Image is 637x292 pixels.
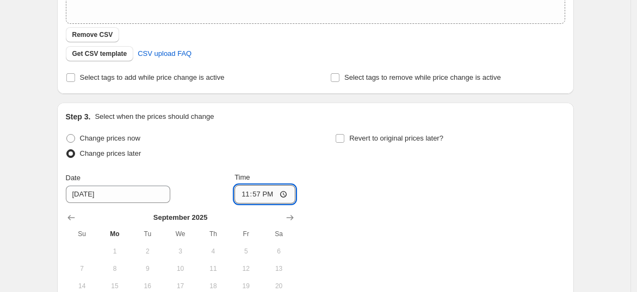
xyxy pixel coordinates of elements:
span: Revert to original prices later? [349,134,443,142]
span: 19 [234,282,258,290]
span: 8 [103,264,127,273]
button: Show next month, October 2025 [282,210,298,225]
button: Sunday September 7 2025 [66,260,98,277]
button: Friday September 12 2025 [230,260,262,277]
span: 14 [70,282,94,290]
button: Friday September 5 2025 [230,243,262,260]
span: 18 [201,282,225,290]
span: Fr [234,230,258,238]
span: 16 [135,282,159,290]
span: 17 [168,282,192,290]
button: Wednesday September 10 2025 [164,260,196,277]
span: 20 [267,282,290,290]
span: 10 [168,264,192,273]
input: 9/29/2025 [66,186,170,203]
span: Select tags to add while price change is active [80,73,225,81]
span: Time [234,173,250,181]
span: 9 [135,264,159,273]
span: Tu [135,230,159,238]
span: Change prices later [80,149,141,157]
span: Th [201,230,225,238]
button: Thursday September 11 2025 [197,260,230,277]
th: Saturday [262,225,295,243]
span: 1 [103,247,127,256]
th: Wednesday [164,225,196,243]
span: Su [70,230,94,238]
span: CSV upload FAQ [138,48,191,59]
span: 4 [201,247,225,256]
button: Tuesday September 9 2025 [131,260,164,277]
span: Remove CSV [72,30,113,39]
span: Mo [103,230,127,238]
button: Monday September 8 2025 [98,260,131,277]
button: Wednesday September 3 2025 [164,243,196,260]
button: Thursday September 4 2025 [197,243,230,260]
button: Show previous month, August 2025 [64,210,79,225]
p: Select when the prices should change [95,111,214,122]
span: 5 [234,247,258,256]
span: Select tags to remove while price change is active [344,73,501,81]
span: 7 [70,264,94,273]
span: We [168,230,192,238]
button: Monday September 1 2025 [98,243,131,260]
span: Change prices now [80,134,140,142]
span: 11 [201,264,225,273]
span: 3 [168,247,192,256]
button: Saturday September 6 2025 [262,243,295,260]
th: Thursday [197,225,230,243]
span: 6 [267,247,290,256]
th: Tuesday [131,225,164,243]
span: 2 [135,247,159,256]
button: Get CSV template [66,46,134,61]
button: Tuesday September 2 2025 [131,243,164,260]
th: Friday [230,225,262,243]
button: Saturday September 13 2025 [262,260,295,277]
span: 13 [267,264,290,273]
span: 15 [103,282,127,290]
span: 12 [234,264,258,273]
h2: Step 3. [66,111,91,122]
span: Date [66,174,81,182]
a: CSV upload FAQ [131,45,198,62]
button: Remove CSV [66,27,120,42]
input: 12:00 [234,185,295,204]
th: Monday [98,225,131,243]
th: Sunday [66,225,98,243]
span: Get CSV template [72,49,127,58]
span: Sa [267,230,290,238]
